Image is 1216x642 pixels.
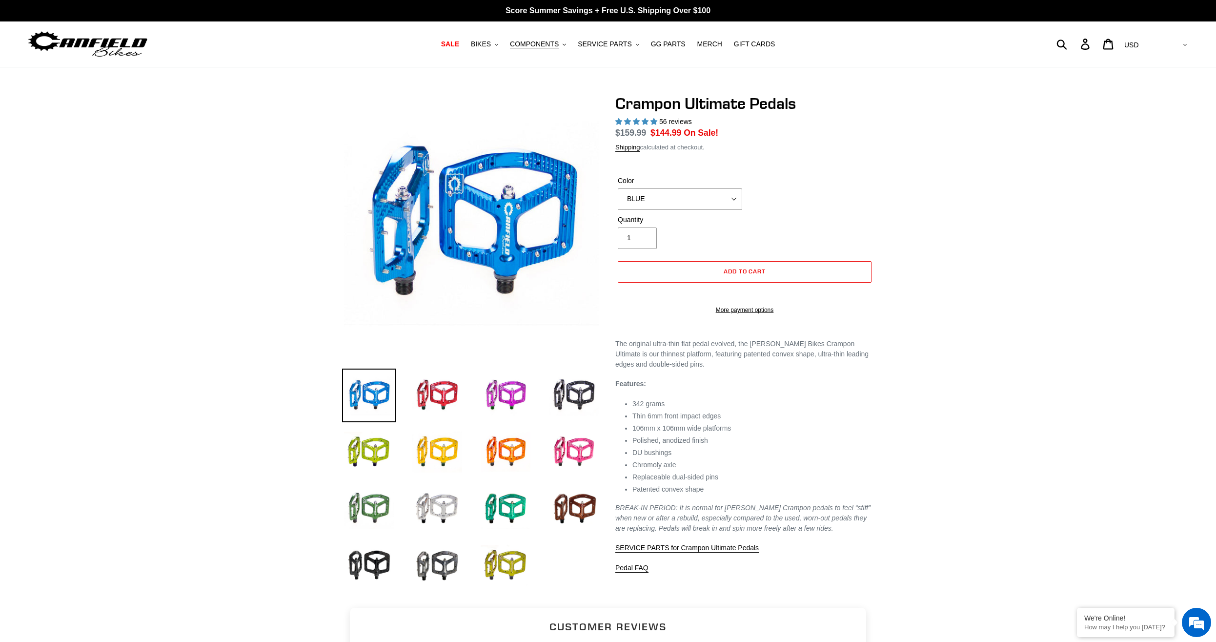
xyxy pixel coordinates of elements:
button: SERVICE PARTS [573,38,644,51]
span: 56 reviews [659,118,692,125]
img: Load image into Gallery viewer, Crampon Ultimate Pedals [410,538,464,592]
img: Load image into Gallery viewer, Crampon Ultimate Pedals [547,369,601,422]
img: Load image into Gallery viewer, Crampon Ultimate Pedals [479,369,532,422]
a: GG PARTS [646,38,690,51]
input: Search [1062,33,1087,55]
div: We're Online! [1084,614,1167,622]
button: BIKES [466,38,503,51]
img: Load image into Gallery viewer, Crampon Ultimate Pedals [479,538,532,592]
li: Polished, anodized finish [632,435,874,446]
span: SALE [441,40,459,48]
strong: Features: [615,380,646,388]
a: More payment options [618,306,871,314]
img: Load image into Gallery viewer, Crampon Ultimate Pedals [342,425,396,479]
p: How may I help you today? [1084,623,1167,631]
img: Load image into Gallery viewer, Crampon Ultimate Pedals [479,425,532,479]
li: Replaceable dual-sided pins [632,472,874,482]
img: Load image into Gallery viewer, Crampon Ultimate Pedals [410,482,464,536]
span: Patented convex shape [632,485,704,493]
img: Canfield Bikes [27,29,149,60]
span: SERVICE PARTS for Crampon Ultimate Pedals [615,544,759,552]
span: On Sale! [684,126,718,139]
label: Color [618,176,742,186]
span: SERVICE PARTS [578,40,631,48]
span: GG PARTS [651,40,686,48]
div: calculated at checkout. [615,143,874,152]
span: COMPONENTS [510,40,559,48]
li: 106mm x 106mm wide platforms [632,423,874,434]
button: COMPONENTS [505,38,571,51]
li: 342 grams [632,399,874,409]
span: $144.99 [650,128,681,138]
h1: Crampon Ultimate Pedals [615,94,874,113]
img: Load image into Gallery viewer, Crampon Ultimate Pedals [342,369,396,422]
a: Pedal FAQ [615,564,649,573]
span: Add to cart [724,268,766,275]
li: Chromoly axle [632,460,874,470]
em: BREAK-IN PERIOD: It is normal for [PERSON_NAME] Crampon pedals to feel “stiff” when new or after ... [615,504,871,532]
span: MERCH [697,40,722,48]
span: BIKES [471,40,491,48]
li: DU bushings [632,448,874,458]
h2: Customer Reviews [358,620,858,634]
a: GIFT CARDS [729,38,780,51]
a: SALE [436,38,464,51]
img: Load image into Gallery viewer, Crampon Ultimate Pedals [410,369,464,422]
a: Shipping [615,144,640,152]
a: MERCH [692,38,727,51]
label: Quantity [618,215,742,225]
a: SERVICE PARTS for Crampon Ultimate Pedals [615,544,759,553]
span: 4.95 stars [615,118,659,125]
span: GIFT CARDS [734,40,775,48]
button: Add to cart [618,261,871,283]
img: Load image into Gallery viewer, Crampon Ultimate Pedals [547,425,601,479]
img: Load image into Gallery viewer, Crampon Ultimate Pedals [410,425,464,479]
img: Load image into Gallery viewer, Crampon Ultimate Pedals [479,482,532,536]
s: $159.99 [615,128,646,138]
img: Load image into Gallery viewer, Crampon Ultimate Pedals [342,482,396,536]
p: The original ultra-thin flat pedal evolved, the [PERSON_NAME] Bikes Crampon Ultimate is our thinn... [615,339,874,370]
img: Load image into Gallery viewer, Crampon Ultimate Pedals [547,482,601,536]
img: Load image into Gallery viewer, Crampon Ultimate Pedals [342,538,396,592]
li: Thin 6mm front impact edges [632,411,874,421]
